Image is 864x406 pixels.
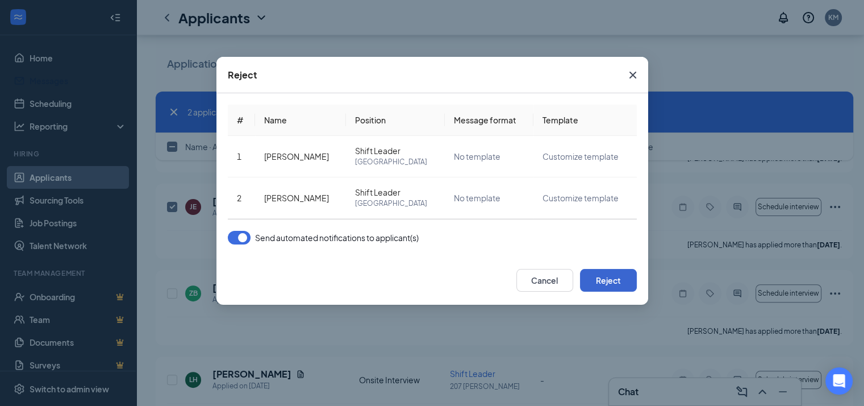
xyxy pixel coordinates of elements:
td: [PERSON_NAME] [255,177,346,219]
th: Template [533,105,637,136]
button: Reject [580,269,637,292]
span: [GEOGRAPHIC_DATA] [355,198,436,209]
span: Shift Leader [355,145,436,156]
button: Close [617,57,648,93]
span: 1 [237,151,241,161]
div: Reject [228,69,257,81]
th: # [228,105,255,136]
span: 2 [237,193,241,203]
span: Customize template [542,193,619,203]
th: Message format [445,105,533,136]
svg: Cross [626,68,640,82]
th: Name [255,105,346,136]
span: Send automated notifications to applicant(s) [255,231,419,245]
span: [GEOGRAPHIC_DATA] [355,156,436,168]
span: Customize template [542,151,619,161]
span: Shift Leader [355,187,436,198]
button: Cancel [516,269,573,292]
div: Open Intercom Messenger [825,367,853,395]
th: Position [346,105,445,136]
span: No template [454,193,500,203]
td: [PERSON_NAME] [255,136,346,177]
span: No template [454,151,500,161]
